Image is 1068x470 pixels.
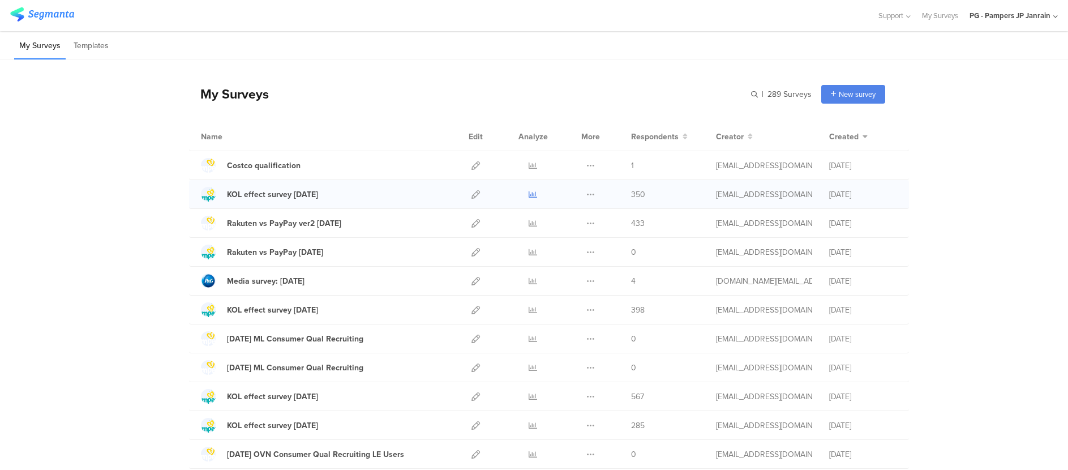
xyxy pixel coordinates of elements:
div: Name [201,131,269,143]
button: Creator [716,131,753,143]
li: My Surveys [14,33,66,59]
span: 1 [631,160,634,172]
div: KOL effect survey Aug 25 [227,304,318,316]
div: Jul'25 ML Consumer Qual Recruiting [227,362,363,374]
div: [DATE] [829,246,897,258]
div: saito.s.2@pg.com [716,217,812,229]
div: oki.y.2@pg.com [716,189,812,200]
a: Rakuten vs PayPay [DATE] [201,245,323,259]
a: [DATE] OVN Consumer Qual Recruiting LE Users [201,447,404,462]
div: oki.y.2@pg.com [716,333,812,345]
div: PG - Pampers JP Janrain [970,10,1050,21]
div: Analyze [516,122,550,151]
div: Rakuten vs PayPay Aug25 [227,246,323,258]
div: Rakuten vs PayPay ver2 Aug25 [227,217,341,229]
a: Rakuten vs PayPay ver2 [DATE] [201,216,341,230]
div: [DATE] [829,448,897,460]
div: oki.y.2@pg.com [716,420,812,431]
div: oki.y.2@pg.com [716,304,812,316]
span: Support [878,10,903,21]
span: Created [829,131,859,143]
span: Creator [716,131,744,143]
span: 0 [631,362,636,374]
div: [DATE] [829,189,897,200]
div: My Surveys [189,84,269,104]
span: 350 [631,189,645,200]
div: Edit [464,122,488,151]
div: KOL effect survey Jul 25 [227,391,318,403]
div: saito.s.2@pg.com [716,246,812,258]
div: More [578,122,603,151]
div: saito.s.2@pg.com [716,391,812,403]
div: Media survey: Sep'25 [227,275,304,287]
span: 398 [631,304,645,316]
div: [DATE] [829,420,897,431]
div: [DATE] [829,391,897,403]
span: Respondents [631,131,679,143]
span: 4 [631,275,636,287]
div: [DATE] [829,275,897,287]
span: 567 [631,391,644,403]
a: KOL effect survey [DATE] [201,187,318,202]
div: KOL effect survey Sep 25 [227,189,318,200]
div: [DATE] [829,217,897,229]
span: 433 [631,217,645,229]
li: Templates [68,33,114,59]
a: KOL effect survey [DATE] [201,302,318,317]
div: saito.s.2@pg.com [716,160,812,172]
div: KOL effect survey Jun 25 [227,420,318,431]
div: makimura.n@pg.com [716,362,812,374]
span: | [760,88,765,100]
span: 285 [631,420,645,431]
div: [DATE] [829,304,897,316]
button: Respondents [631,131,688,143]
img: segmanta logo [10,7,74,22]
a: [DATE] ML Consumer Qual Recruiting [201,331,363,346]
div: [DATE] [829,362,897,374]
div: [DATE] [829,160,897,172]
span: 0 [631,448,636,460]
div: Aug'25 ML Consumer Qual Recruiting [227,333,363,345]
a: KOL effect survey [DATE] [201,389,318,404]
div: [DATE] [829,333,897,345]
span: 289 Surveys [767,88,812,100]
span: 0 [631,333,636,345]
button: Created [829,131,868,143]
a: [DATE] ML Consumer Qual Recruiting [201,360,363,375]
div: pang.jp@pg.com [716,275,812,287]
a: Media survey: [DATE] [201,274,304,288]
span: 0 [631,246,636,258]
div: Costco qualification [227,160,301,172]
a: KOL effect survey [DATE] [201,418,318,433]
div: makimura.n@pg.com [716,448,812,460]
a: Costco qualification [201,158,301,173]
div: Jun'25 OVN Consumer Qual Recruiting LE Users [227,448,404,460]
span: New survey [839,89,876,100]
